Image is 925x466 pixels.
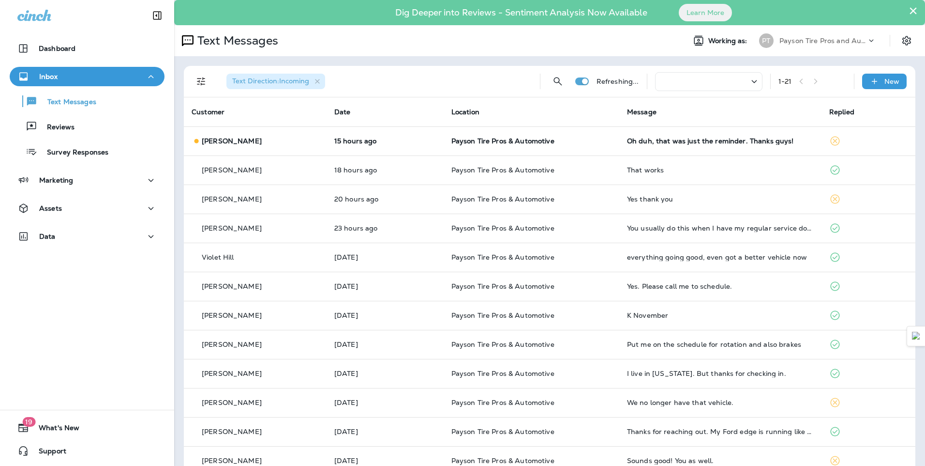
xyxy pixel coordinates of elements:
[627,428,814,435] div: Thanks for reaching out. My Ford edge is running like a champ.
[334,399,436,406] p: Sep 21, 2025 08:20 AM
[144,6,171,25] button: Collapse Sidebar
[10,141,164,162] button: Survey Responses
[10,199,164,218] button: Assets
[627,399,814,406] div: We no longer have that vehicle.
[909,3,918,18] button: Close
[192,108,224,116] span: Customer
[759,33,774,48] div: PT
[627,108,656,116] span: Message
[202,195,262,203] p: [PERSON_NAME]
[627,370,814,377] div: I live in Alaska. But thanks for checking in.
[202,137,262,145] p: [PERSON_NAME]
[334,370,436,377] p: Sep 21, 2025 08:22 AM
[232,77,309,85] span: Text Direction : Incoming
[778,78,792,85] div: 1 - 21
[451,340,554,349] span: Payson Tire Pros & Automotive
[334,282,436,290] p: Sep 22, 2025 11:16 AM
[39,204,62,212] p: Assets
[202,282,262,290] p: [PERSON_NAME]
[451,166,554,174] span: Payson Tire Pros & Automotive
[451,224,554,233] span: Payson Tire Pros & Automotive
[451,108,479,116] span: Location
[334,224,436,232] p: Sep 23, 2025 08:39 AM
[334,428,436,435] p: Sep 20, 2025 09:58 AM
[202,166,262,174] p: [PERSON_NAME]
[451,137,554,145] span: Payson Tire Pros & Automotive
[627,195,814,203] div: Yes thank you
[451,282,554,291] span: Payson Tire Pros & Automotive
[829,108,854,116] span: Replied
[679,4,732,21] button: Learn More
[334,253,436,261] p: Sep 23, 2025 08:22 AM
[226,74,325,89] div: Text Direction:Incoming
[898,32,915,49] button: Settings
[29,424,79,435] span: What's New
[334,341,436,348] p: Sep 21, 2025 09:12 AM
[451,195,554,203] span: Payson Tire Pros & Automotive
[39,45,75,52] p: Dashboard
[202,428,262,435] p: [PERSON_NAME]
[192,72,211,91] button: Filters
[10,441,164,461] button: Support
[451,311,554,320] span: Payson Tire Pros & Automotive
[10,116,164,137] button: Reviews
[10,171,164,190] button: Marketing
[627,282,814,290] div: Yes. Please call me to schedule.
[202,370,262,377] p: [PERSON_NAME]
[627,341,814,348] div: Put me on the schedule for rotation and also brakes
[38,98,96,107] p: Text Messages
[451,253,554,262] span: Payson Tire Pros & Automotive
[202,341,262,348] p: [PERSON_NAME]
[202,399,262,406] p: [PERSON_NAME]
[884,78,899,85] p: New
[627,166,814,174] div: That works
[334,311,436,319] p: Sep 22, 2025 08:24 AM
[10,227,164,246] button: Data
[10,67,164,86] button: Inbox
[334,195,436,203] p: Sep 23, 2025 11:57 AM
[708,37,749,45] span: Working as:
[627,253,814,261] div: everything going good, even got a better vehicle now
[334,457,436,465] p: Sep 19, 2025 05:24 PM
[451,369,554,378] span: Payson Tire Pros & Automotive
[202,224,262,232] p: [PERSON_NAME]
[548,72,567,91] button: Search Messages
[37,148,108,157] p: Survey Responses
[39,233,56,240] p: Data
[10,418,164,437] button: 19What's New
[194,33,278,48] p: Text Messages
[10,39,164,58] button: Dashboard
[627,137,814,145] div: Oh duh, that was just the reminder. Thanks guys!
[202,457,262,465] p: [PERSON_NAME]
[22,417,35,427] span: 19
[39,176,73,184] p: Marketing
[202,311,262,319] p: [PERSON_NAME]
[334,108,351,116] span: Date
[597,78,639,85] p: Refreshing...
[451,427,554,436] span: Payson Tire Pros & Automotive
[10,91,164,111] button: Text Messages
[451,398,554,407] span: Payson Tire Pros & Automotive
[627,311,814,319] div: K November
[334,166,436,174] p: Sep 23, 2025 01:55 PM
[779,37,866,45] p: Payson Tire Pros and Automotive
[627,457,814,465] div: Sounds good! You as well.
[37,123,75,132] p: Reviews
[39,73,58,80] p: Inbox
[627,224,814,232] div: You usually do this when I have my regular service done! My mileage is well under when that happe...
[451,456,554,465] span: Payson Tire Pros & Automotive
[334,137,436,145] p: Sep 23, 2025 04:42 PM
[367,11,675,14] p: Dig Deeper into Reviews - Sentiment Analysis Now Available
[29,447,66,459] span: Support
[202,253,234,261] p: Violet Hill
[912,332,921,341] img: Detect Auto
